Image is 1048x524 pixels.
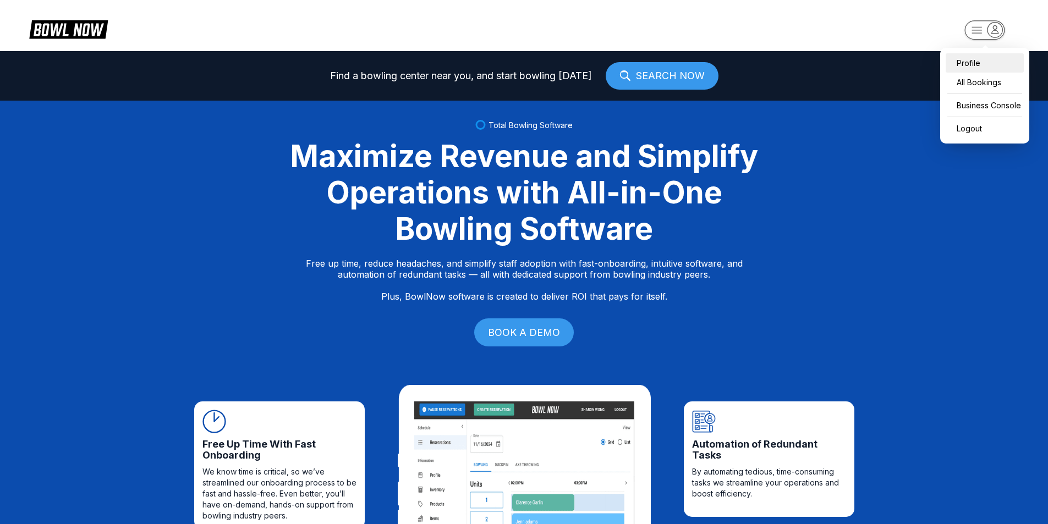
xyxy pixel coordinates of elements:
[692,439,846,461] span: Automation of Redundant Tasks
[306,258,743,302] p: Free up time, reduce headaches, and simplify staff adoption with fast-onboarding, intuitive softw...
[202,439,356,461] span: Free Up Time With Fast Onboarding
[946,96,1024,115] a: Business Console
[330,70,592,81] span: Find a bowling center near you, and start bowling [DATE]
[202,466,356,521] span: We know time is critical, so we’ve streamlined our onboarding process to be fast and hassle-free....
[946,73,1024,92] a: All Bookings
[692,466,846,499] span: By automating tedious, time-consuming tasks we streamline your operations and boost efficiency.
[277,138,772,247] div: Maximize Revenue and Simplify Operations with All-in-One Bowling Software
[474,318,574,346] a: BOOK A DEMO
[946,53,1024,73] a: Profile
[489,120,573,130] span: Total Bowling Software
[946,119,985,138] button: Logout
[606,62,718,90] a: SEARCH NOW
